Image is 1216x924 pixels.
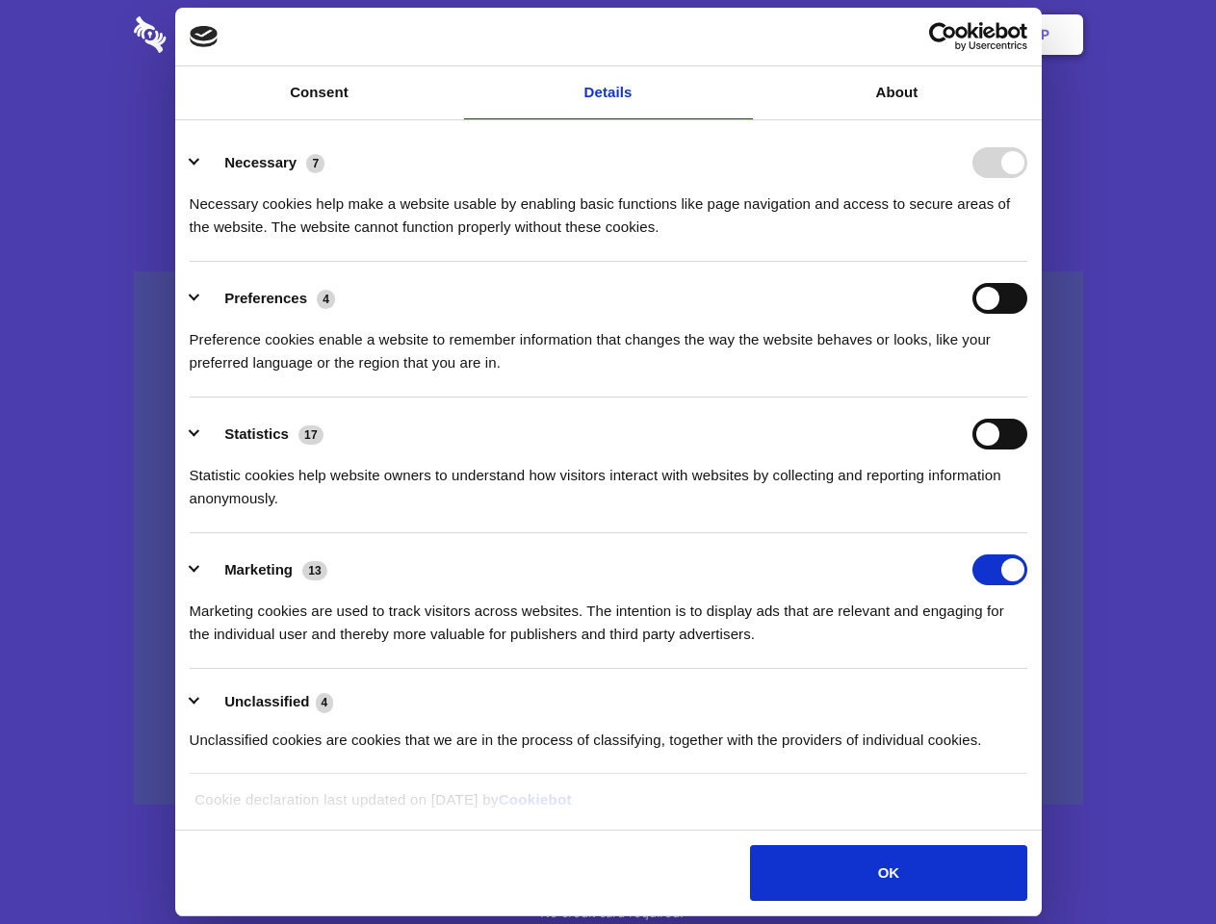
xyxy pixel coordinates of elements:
img: logo [190,26,219,47]
h1: Eliminate Slack Data Loss. [134,87,1083,156]
div: Marketing cookies are used to track visitors across websites. The intention is to display ads tha... [190,585,1027,646]
button: OK [750,845,1026,901]
a: Login [873,5,957,64]
a: About [753,66,1042,119]
iframe: Drift Widget Chat Controller [1120,828,1193,901]
button: Necessary (7) [190,147,337,178]
a: Wistia video thumbnail [134,271,1083,806]
span: 13 [302,561,327,580]
div: Necessary cookies help make a website usable by enabling basic functions like page navigation and... [190,178,1027,239]
span: 7 [306,154,324,173]
h4: Auto-redaction of sensitive data, encrypted data sharing and self-destructing private chats. Shar... [134,175,1083,239]
div: Statistic cookies help website owners to understand how visitors interact with websites by collec... [190,449,1027,510]
a: Pricing [565,5,649,64]
button: Statistics (17) [190,419,336,449]
span: 17 [298,425,323,445]
button: Marketing (13) [190,554,340,585]
a: Contact [781,5,869,64]
div: Unclassified cookies are cookies that we are in the process of classifying, together with the pro... [190,714,1027,752]
span: 4 [317,290,335,309]
a: Details [464,66,753,119]
div: Preference cookies enable a website to remember information that changes the way the website beha... [190,314,1027,374]
label: Statistics [224,425,289,442]
span: 4 [316,693,334,712]
label: Preferences [224,290,307,306]
label: Marketing [224,561,293,577]
a: Usercentrics Cookiebot - opens in a new window [859,22,1027,51]
button: Unclassified (4) [190,690,346,714]
img: logo-wordmark-white-trans-d4663122ce5f474addd5e946df7df03e33cb6a1c49d2221995e7729f52c070b2.svg [134,16,298,53]
button: Preferences (4) [190,283,348,314]
label: Necessary [224,154,297,170]
a: Consent [175,66,464,119]
a: Cookiebot [499,791,572,808]
div: Cookie declaration last updated on [DATE] by [180,788,1036,826]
